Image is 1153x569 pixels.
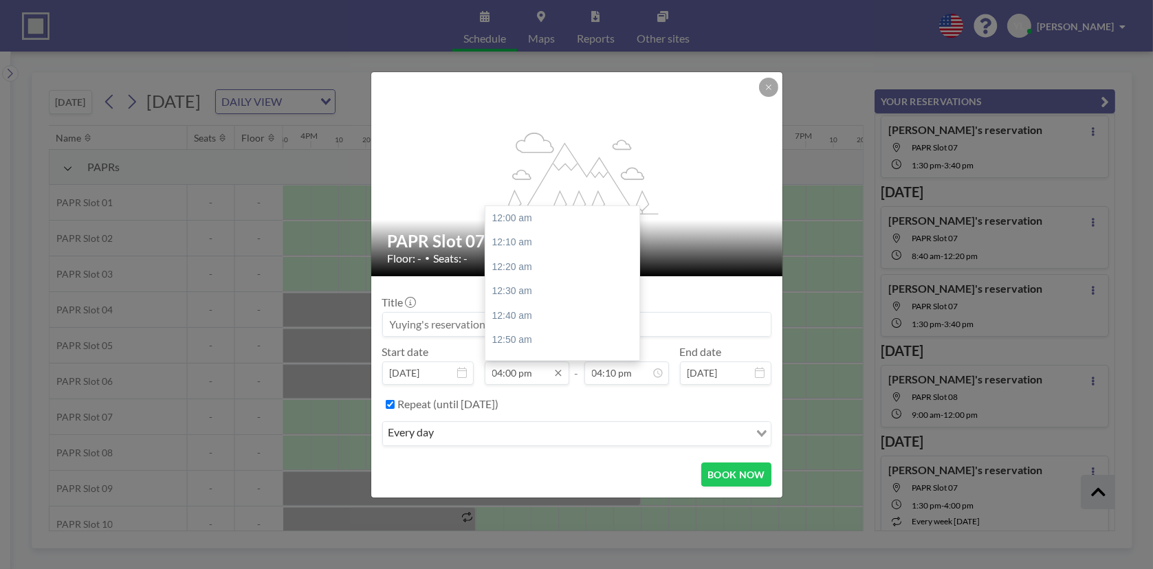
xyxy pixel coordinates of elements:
div: 12:50 am [485,328,646,353]
label: End date [680,345,722,359]
div: 12:00 am [485,206,646,231]
span: • [426,253,430,263]
div: 12:20 am [485,255,646,280]
label: Repeat (until [DATE]) [398,397,499,411]
div: 12:40 am [485,304,646,328]
input: Search for option [439,425,748,443]
div: Search for option [383,422,771,445]
button: BOOK NOW [701,462,771,487]
div: 01:00 am [485,353,646,377]
span: Seats: - [434,252,468,265]
g: flex-grow: 1.2; [496,131,658,214]
label: Start date [382,345,429,359]
div: 12:30 am [485,279,646,304]
label: Title [382,295,415,309]
h2: PAPR Slot 07 [388,231,767,252]
span: - [575,350,579,380]
input: Yuying's reservation [383,313,771,336]
span: Floor: - [388,252,422,265]
div: 12:10 am [485,230,646,255]
span: every day [386,425,437,443]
